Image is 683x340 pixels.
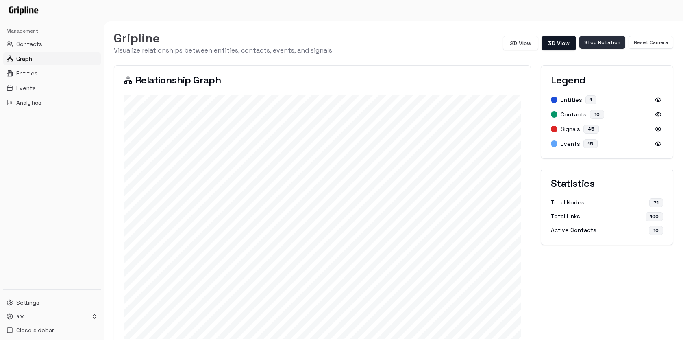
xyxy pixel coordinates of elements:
button: 3D View [542,36,576,50]
span: Settings [16,298,39,307]
button: abc [3,311,101,322]
div: 71 [649,198,663,207]
div: Management [3,24,101,37]
button: Toggle Sidebar [101,21,107,340]
div: 100 [646,212,663,221]
p: abc [16,313,24,320]
div: 15 [583,139,598,148]
button: Graph [3,52,101,65]
button: Close sidebar [3,324,101,337]
div: 10 [590,110,604,119]
button: Events [3,81,101,94]
h1: Gripline [114,31,332,46]
span: Contacts [16,40,42,48]
h3: Relationship Graph [124,75,521,85]
div: 1 [585,95,596,104]
span: Events [16,84,36,92]
span: Close sidebar [16,326,54,334]
span: Entities [561,96,582,104]
button: Reset Camera [629,36,673,49]
p: Visualize relationships between entities, contacts, events, and signals [114,46,332,55]
span: Analytics [16,99,41,107]
span: Active Contacts [551,226,596,235]
button: Settings [3,296,101,309]
button: Contacts [3,37,101,50]
span: Events [561,140,580,148]
button: Stop Rotation [579,36,625,49]
h3: Statistics [551,179,663,189]
span: Graph [16,55,32,63]
button: 2D View [503,36,538,50]
span: Contacts [561,110,587,118]
span: Entities [16,69,38,77]
img: Logo [7,2,40,17]
div: 45 [583,125,599,134]
div: 10 [649,226,663,235]
span: Total Nodes [551,198,585,207]
h3: Legend [551,75,663,85]
button: Entities [3,67,101,80]
span: Total Links [551,212,580,221]
span: Signals [561,125,580,133]
button: Analytics [3,96,101,109]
